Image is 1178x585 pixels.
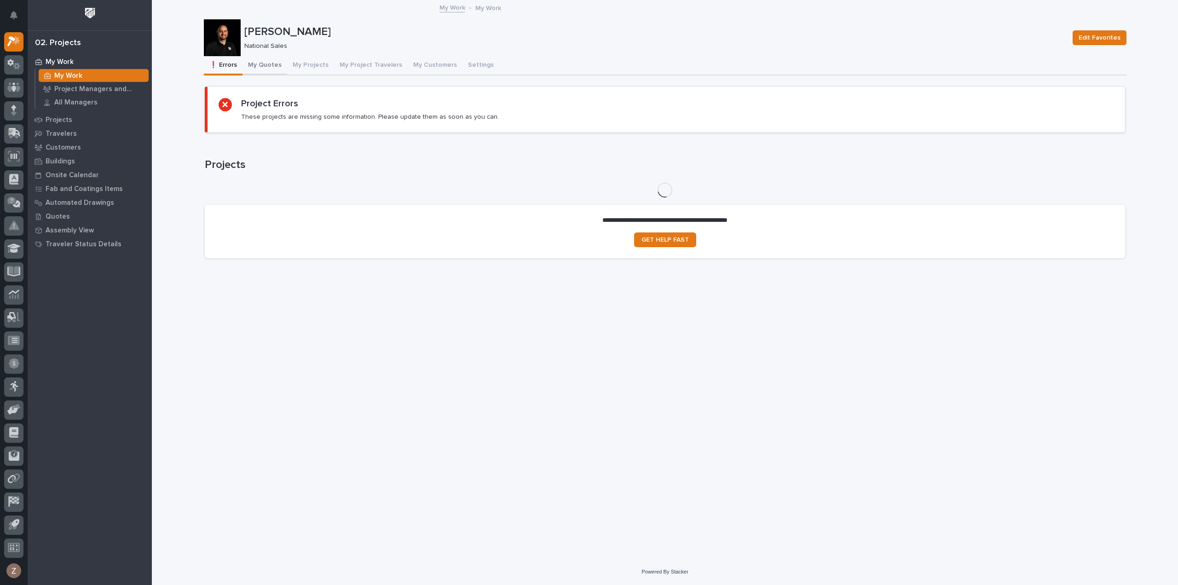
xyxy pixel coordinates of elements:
button: users-avatar [4,561,23,580]
button: Settings [462,56,499,75]
a: Buildings [28,154,152,168]
span: GET HELP FAST [641,237,689,243]
p: Projects [46,116,72,124]
a: Quotes [28,209,152,223]
button: My Projects [287,56,334,75]
p: Assembly View [46,226,94,235]
p: My Work [46,58,74,66]
p: Travelers [46,130,77,138]
a: GET HELP FAST [634,232,696,247]
a: Project Managers and Engineers [35,82,152,95]
a: Traveler Status Details [28,237,152,251]
p: Quotes [46,213,70,221]
p: Buildings [46,157,75,166]
a: All Managers [35,96,152,109]
p: National Sales [244,42,1062,50]
a: Powered By Stacker [641,569,688,574]
a: Automated Drawings [28,196,152,209]
div: 02. Projects [35,38,81,48]
button: ❗ Errors [204,56,243,75]
p: All Managers [54,98,98,107]
div: Notifications [12,11,23,26]
button: My Project Travelers [334,56,408,75]
a: Assembly View [28,223,152,237]
h2: Project Errors [241,98,298,109]
p: Onsite Calendar [46,171,99,180]
a: Customers [28,140,152,154]
a: Onsite Calendar [28,168,152,182]
p: Fab and Coatings Items [46,185,123,193]
a: My Work [28,55,152,69]
a: Projects [28,113,152,127]
a: Fab and Coatings Items [28,182,152,196]
button: Notifications [4,6,23,25]
a: Travelers [28,127,152,140]
span: Edit Favorites [1079,32,1120,43]
p: Customers [46,144,81,152]
a: My Work [35,69,152,82]
button: My Customers [408,56,462,75]
h1: Projects [205,158,1125,172]
button: My Quotes [243,56,287,75]
p: Project Managers and Engineers [54,85,145,93]
a: My Work [439,2,465,12]
p: Automated Drawings [46,199,114,207]
button: Edit Favorites [1073,30,1126,45]
p: [PERSON_NAME] [244,25,1065,39]
p: These projects are missing some information. Please update them as soon as you can. [241,113,499,121]
p: My Work [54,72,82,80]
p: My Work [475,2,501,12]
img: Workspace Logo [81,5,98,22]
p: Traveler Status Details [46,240,121,249]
